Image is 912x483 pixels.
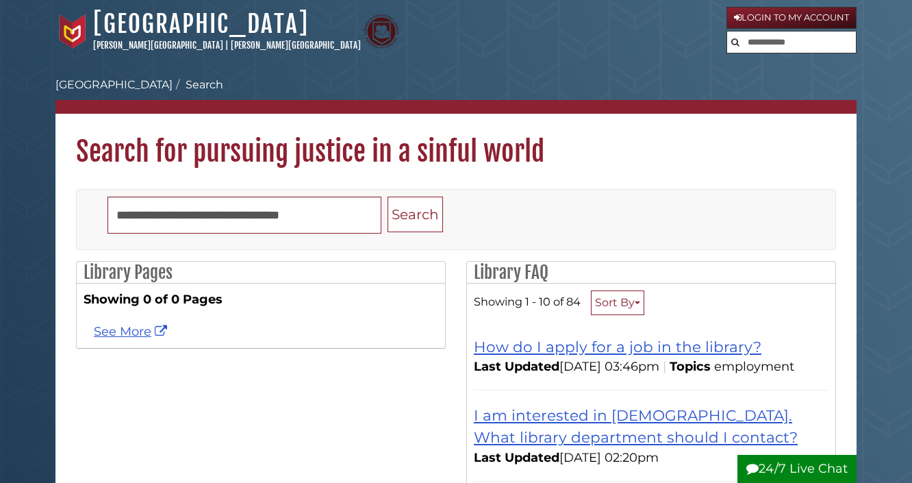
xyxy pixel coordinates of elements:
[388,197,443,233] button: Search
[474,338,761,356] a: How do I apply for a job in the library?
[474,359,659,374] span: [DATE] 03:46pm
[94,324,170,339] a: See more pursuing justice in a sinful world results
[55,78,173,91] a: [GEOGRAPHIC_DATA]
[77,262,445,284] h2: Library Pages
[364,14,398,49] img: Calvin Theological Seminary
[55,77,857,114] nav: breadcrumb
[474,406,798,446] a: I am interested in [DEMOGRAPHIC_DATA]. What library department should I contact?
[474,295,581,308] span: Showing 1 - 10 of 84
[727,32,744,50] button: Search
[591,290,644,315] button: Sort By
[225,40,229,51] span: |
[659,359,670,374] span: |
[474,450,559,465] span: Last Updated
[55,14,90,49] img: Calvin University
[231,40,361,51] a: [PERSON_NAME][GEOGRAPHIC_DATA]
[84,290,438,309] strong: Showing 0 of 0 Pages
[731,38,739,47] i: Search
[737,455,857,483] button: 24/7 Live Chat
[173,77,223,93] li: Search
[93,9,309,39] a: [GEOGRAPHIC_DATA]
[726,7,857,29] a: Login to My Account
[714,358,798,376] li: employment
[93,40,223,51] a: [PERSON_NAME][GEOGRAPHIC_DATA]
[474,450,659,465] span: [DATE] 02:20pm
[474,359,559,374] span: Last Updated
[55,114,857,169] h1: Search for pursuing justice in a sinful world
[714,359,798,374] ul: Topics
[467,262,835,284] h2: Library FAQ
[670,359,711,374] span: Topics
